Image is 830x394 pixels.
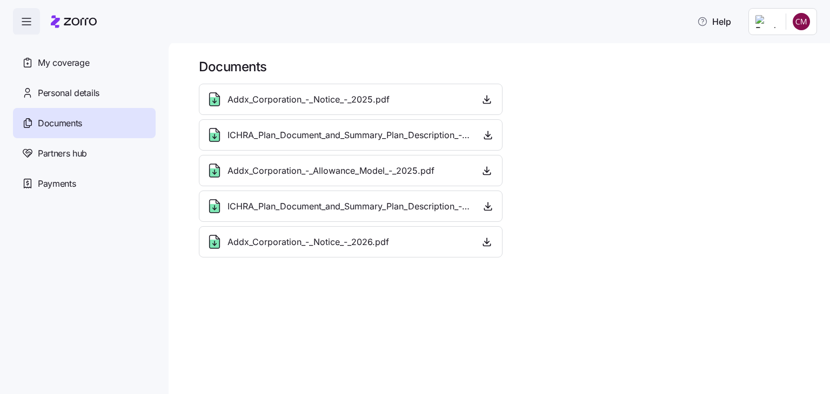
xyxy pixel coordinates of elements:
h1: Documents [199,58,815,75]
span: Partners hub [38,147,87,160]
a: My coverage [13,47,156,78]
span: Personal details [38,86,99,100]
button: Help [688,11,740,32]
span: Documents [38,117,82,130]
span: Payments [38,177,76,191]
span: Help [697,15,731,28]
a: Documents [13,108,156,138]
span: My coverage [38,56,89,70]
img: Employer logo [755,15,777,28]
span: ICHRA_Plan_Document_and_Summary_Plan_Description_-_2025.pdf [227,128,471,142]
a: Personal details [13,78,156,108]
span: Addx_Corporation_-_Notice_-_2025.pdf [227,93,390,106]
img: a09ddeecface2ffd40f7697e026eddfc [793,13,810,30]
a: Payments [13,168,156,199]
a: Partners hub [13,138,156,168]
span: ICHRA_Plan_Document_and_Summary_Plan_Description_-_2026.pdf [227,200,471,213]
span: Addx_Corporation_-_Allowance_Model_-_2025.pdf [227,164,434,178]
span: Addx_Corporation_-_Notice_-_2026.pdf [227,235,389,249]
